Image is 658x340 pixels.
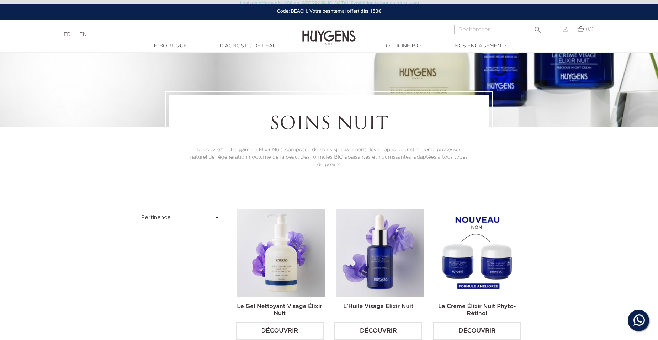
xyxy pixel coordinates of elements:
[79,32,86,37] a: EN
[454,25,545,34] input: Rechercher
[368,42,439,50] a: Officine Bio
[302,19,356,46] img: Huygens
[586,27,594,32] span: (0)
[433,322,521,340] a: Découvrir
[64,32,70,39] a: FR
[188,114,470,136] h1: Soins Nuit
[334,322,422,340] a: Découvrir
[212,42,283,50] a: Diagnostic de peau
[135,42,206,50] a: E-Boutique
[336,209,424,297] img: L'Huile Visage Elixir Nuit
[534,23,542,32] i: 
[237,209,325,297] img: Le Gel nettoyant visage élixir nuit
[213,213,221,222] i: 
[237,304,322,317] a: Le Gel Nettoyant Visage Élixir Nuit
[188,146,470,169] p: Découvrez notre gamme Élixir Nuit, composée de soins spécialement développés pour stimuler le pro...
[137,209,225,225] button: Pertinence
[531,23,544,32] button: 
[236,322,324,340] a: Découvrir
[343,304,414,309] a: L'Huile Visage Elixir Nuit
[445,42,516,50] a: Nos engagements
[438,304,516,317] a: La Crème Élixir Nuit Phyto-Rétinol
[60,30,269,39] div: |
